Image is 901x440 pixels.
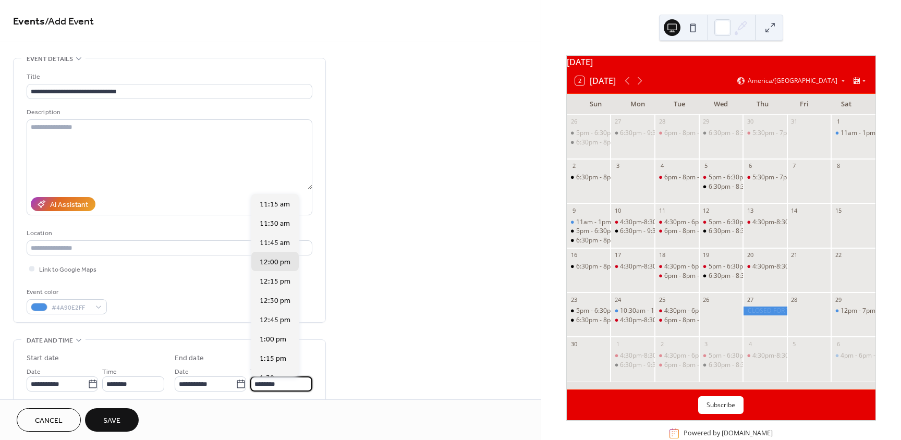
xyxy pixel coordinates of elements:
[664,129,750,138] div: 6pm - 8pm - [PERSON_NAME]
[699,182,744,191] div: 6:30pm - 8:30pm - LC BIBLE STUDY
[742,94,784,115] div: Thu
[702,162,710,170] div: 5
[790,206,798,214] div: 14
[743,351,787,360] div: 4:30pm-8:30pm SCWAVE
[702,118,710,126] div: 29
[752,129,879,138] div: 5:30pm - 7pm - LIGHT DINKERS PICKLEBALL
[614,118,622,126] div: 27
[576,316,705,325] div: 6:30pm - 8pm - AVERAGE JOES GAME NIGHT
[575,94,617,115] div: Sun
[620,262,692,271] div: 4:30pm-8:30pm SCWAVE
[611,307,655,315] div: 10:30am - 1:30pm - PRIBEK BIRTHDAY PARTY
[570,251,578,259] div: 16
[702,296,710,303] div: 26
[834,118,842,126] div: 1
[576,173,705,182] div: 6:30pm - 8pm - AVERAGE JOES GAME NIGHT
[709,361,862,370] div: 6:30pm - 8:30pm - LC [DEMOGRAPHIC_DATA] STUDY
[658,340,666,348] div: 2
[567,173,611,182] div: 6:30pm - 8pm - AVERAGE JOES GAME NIGHT
[27,228,310,239] div: Location
[825,94,867,115] div: Sat
[655,218,699,227] div: 4:30pm - 6pm - LIGHT DINKERS PICKLEBALL
[567,307,611,315] div: 5pm - 6:30pm - ADULT PICKLEBALL
[698,396,744,414] button: Subscribe
[617,94,659,115] div: Mon
[709,351,835,360] div: 5pm - 6:30pm RISING STARS BASKETBALL 2
[570,162,578,170] div: 2
[85,408,139,432] button: Save
[664,307,790,315] div: 4:30pm - 6pm - LIGHT DINKERS PICKLEBALL
[709,262,835,271] div: 5pm - 6:30pm RISING STARS BASKETBALL 2
[260,199,290,210] span: 11:15 am
[620,227,710,236] div: 6:30pm - 9:30pm - YOUNG LIFE
[784,94,825,115] div: Fri
[655,307,699,315] div: 4:30pm - 6pm - LIGHT DINKERS PICKLEBALL
[570,296,578,303] div: 23
[658,251,666,259] div: 18
[614,340,622,348] div: 1
[709,173,835,182] div: 5pm - 6:30pm RISING STARS BASKETBALL 2
[27,71,310,82] div: Title
[620,218,692,227] div: 4:30pm-8:30pm SCWAVE
[664,316,750,325] div: 6pm - 8pm - [PERSON_NAME]
[614,162,622,170] div: 3
[260,238,290,249] span: 11:45 am
[658,162,666,170] div: 4
[567,227,611,236] div: 5pm - 6:30pm - ADULT PICKLEBALL
[699,361,744,370] div: 6:30pm - 8:30pm - LC BIBLE STUDY
[13,11,45,32] a: Events
[831,307,875,315] div: 12pm - 7pm -CUELLER PARTY
[614,296,622,303] div: 24
[260,276,290,287] span: 12:15 pm
[658,206,666,214] div: 11
[567,236,611,245] div: 6:30pm - 8pm - AVERAGE JOES GAME NIGHT
[709,227,862,236] div: 6:30pm - 8:30pm - LC [DEMOGRAPHIC_DATA] STUDY
[567,262,611,271] div: 6:30pm - 8pm - AVERAGE JOES GAME NIGHT
[659,94,700,115] div: Tue
[655,129,699,138] div: 6pm - 8pm - WENDY PICKLEBALL
[50,200,88,211] div: AI Assistant
[743,129,787,138] div: 5:30pm - 7pm - LIGHT DINKERS PICKLEBALL
[709,129,862,138] div: 6:30pm - 8:30pm - LC [DEMOGRAPHIC_DATA] STUDY
[834,251,842,259] div: 22
[664,262,790,271] div: 4:30pm - 6pm - LIGHT DINKERS PICKLEBALL
[570,118,578,126] div: 26
[45,11,94,32] span: / Add Event
[722,429,773,438] a: [DOMAIN_NAME]
[27,366,41,377] span: Date
[27,353,59,364] div: Start date
[655,262,699,271] div: 4:30pm - 6pm - LIGHT DINKERS PICKLEBALL
[567,138,611,147] div: 6:30pm - 8pm - AVERAGE JOES GAME NIGHT
[790,251,798,259] div: 21
[620,307,779,315] div: 10:30am - 1:30pm - [PERSON_NAME] BIRTHDAY PARTY
[834,296,842,303] div: 29
[743,173,787,182] div: 5:30pm - 7pm - LIGHT DINKERS PICKLEBALL
[576,307,678,315] div: 5pm - 6:30pm - ADULT PICKLEBALL
[709,272,862,280] div: 6:30pm - 8:30pm - LC [DEMOGRAPHIC_DATA] STUDY
[260,257,290,268] span: 12:00 pm
[31,197,95,211] button: AI Assistant
[27,54,73,65] span: Event details
[576,262,705,271] div: 6:30pm - 8pm - AVERAGE JOES GAME NIGHT
[746,340,754,348] div: 4
[702,251,710,259] div: 19
[752,218,825,227] div: 4:30pm-8:30pm SCWAVE
[260,373,286,384] span: 1:30 pm
[664,173,750,182] div: 6pm - 8pm - [PERSON_NAME]
[664,227,750,236] div: 6pm - 8pm - [PERSON_NAME]
[709,182,862,191] div: 6:30pm - 8:30pm - LC [DEMOGRAPHIC_DATA] STUDY
[175,353,204,364] div: End date
[658,296,666,303] div: 25
[699,227,744,236] div: 6:30pm - 8:30pm - LC BIBLE STUDY
[790,296,798,303] div: 28
[27,107,310,118] div: Description
[614,251,622,259] div: 17
[576,236,705,245] div: 6:30pm - 8pm - AVERAGE JOES GAME NIGHT
[746,162,754,170] div: 6
[699,218,744,227] div: 5pm - 6:30pm RISING STARS BASKETBALL 2
[620,361,710,370] div: 6:30pm - 9:30pm - YOUNG LIFE
[611,361,655,370] div: 6:30pm - 9:30pm - YOUNG LIFE
[684,429,773,438] div: Powered by
[831,351,875,360] div: 4pm - 6pm - KANE CHRISTMAS PARTY
[260,296,290,307] span: 12:30 pm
